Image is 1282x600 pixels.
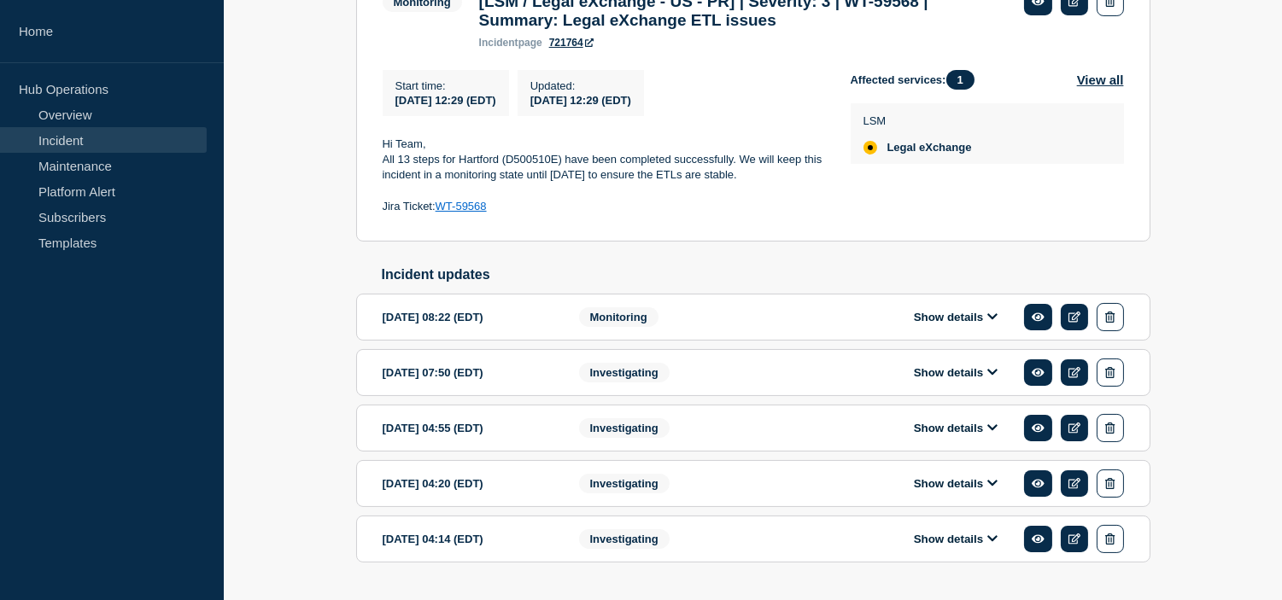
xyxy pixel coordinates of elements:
[383,152,823,183] p: All 13 steps for Hartford (D500510E) have been completed successfully. We will keep this incident...
[946,70,975,90] span: 1
[479,37,542,49] p: page
[1077,70,1124,90] button: View all
[909,476,1003,491] button: Show details
[909,310,1003,324] button: Show details
[395,94,496,107] span: [DATE] 12:29 (EDT)
[579,418,670,438] span: Investigating
[383,137,823,152] p: Hi Team,
[909,365,1003,380] button: Show details
[383,525,553,553] div: [DATE] 04:14 (EDT)
[436,200,487,213] a: WT-59568
[887,141,972,154] span: Legal eXchange
[579,474,670,493] span: Investigating
[579,529,670,549] span: Investigating
[395,79,496,92] p: Start time :
[909,532,1003,546] button: Show details
[383,199,823,214] p: Jira Ticket:
[863,141,877,154] div: affected
[851,70,983,90] span: Affected services:
[383,358,553,387] div: [DATE] 07:50 (EDT)
[383,414,553,442] div: [DATE] 04:55 (EDT)
[579,363,670,382] span: Investigating
[909,421,1003,435] button: Show details
[479,37,518,49] span: incident
[383,469,553,498] div: [DATE] 04:20 (EDT)
[530,79,631,92] p: Updated :
[863,114,972,127] p: LSM
[549,37,594,49] a: 721764
[382,267,1150,283] h2: Incident updates
[383,303,553,331] div: [DATE] 08:22 (EDT)
[579,307,659,327] span: Monitoring
[530,92,631,107] div: [DATE] 12:29 (EDT)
